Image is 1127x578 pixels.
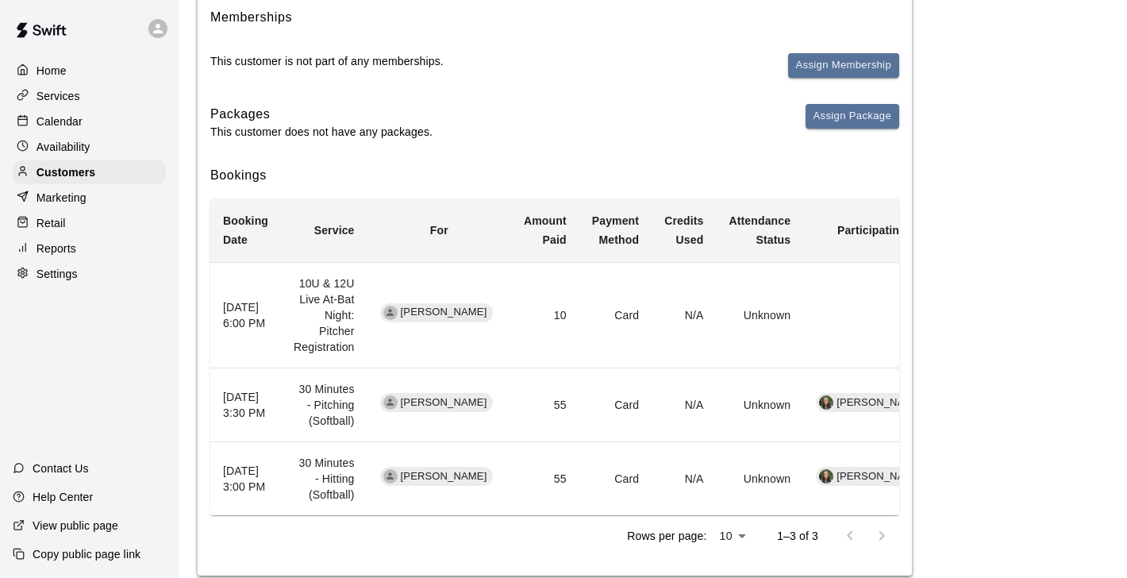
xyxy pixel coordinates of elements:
[383,395,398,410] div: Ainsley Brisbin
[579,442,652,516] td: Card
[819,469,833,484] img: Megan MacDonald
[394,395,494,410] span: [PERSON_NAME]
[37,139,90,155] p: Availability
[37,266,78,282] p: Settings
[37,190,87,206] p: Marketing
[210,53,444,69] p: This customer is not part of any memberships.
[33,518,118,534] p: View public page
[13,59,166,83] a: Home
[37,215,66,231] p: Retail
[652,368,716,442] td: N/A
[652,442,716,516] td: N/A
[281,442,367,516] td: 30 Minutes - Hitting (Softball)
[729,214,790,246] b: Attendance Status
[830,395,929,410] span: [PERSON_NAME]
[511,442,579,516] td: 55
[716,262,803,368] td: Unknown
[511,368,579,442] td: 55
[37,88,80,104] p: Services
[716,368,803,442] td: Unknown
[788,53,899,78] button: Assign Membership
[210,165,899,186] h6: Bookings
[713,525,752,548] div: 10
[210,124,433,140] p: This customer does not have any packages.
[13,237,166,260] a: Reports
[524,214,567,246] b: Amount Paid
[13,262,166,286] a: Settings
[830,469,929,484] span: [PERSON_NAME]
[210,442,281,516] th: [DATE] 3:00 PM
[716,442,803,516] td: Unknown
[806,104,899,129] button: Assign Package
[383,306,398,320] div: Ainsley Brisbin
[13,211,166,235] a: Retail
[837,224,935,237] b: Participating Staff
[511,262,579,368] td: 10
[13,186,166,210] a: Marketing
[819,395,833,410] img: Megan MacDonald
[430,224,448,237] b: For
[37,241,76,256] p: Reports
[13,135,166,159] a: Availability
[579,262,652,368] td: Card
[13,160,166,184] a: Customers
[627,528,706,544] p: Rows per page:
[13,84,166,108] a: Services
[281,262,367,368] td: 10U & 12U Live At-Bat Night: Pitcher Registration
[281,368,367,442] td: 30 Minutes - Pitching (Softball)
[816,393,929,412] div: Megan MacDonald [PERSON_NAME]
[37,164,95,180] p: Customers
[210,368,281,442] th: [DATE] 3:30 PM
[394,469,494,484] span: [PERSON_NAME]
[664,214,703,246] b: Credits Used
[777,528,818,544] p: 1–3 of 3
[816,467,929,486] div: Megan MacDonald [PERSON_NAME]
[33,546,140,562] p: Copy public page link
[33,460,89,476] p: Contact Us
[383,469,398,484] div: Ainsley Brisbin
[210,198,948,515] table: simple table
[652,262,716,368] td: N/A
[13,110,166,133] a: Calendar
[592,214,639,246] b: Payment Method
[816,307,934,323] p: None
[37,114,83,129] p: Calendar
[314,224,355,237] b: Service
[210,104,433,125] h6: Packages
[37,63,67,79] p: Home
[210,262,281,368] th: [DATE] 6:00 PM
[223,214,268,246] b: Booking Date
[33,489,93,505] p: Help Center
[394,305,494,320] span: [PERSON_NAME]
[579,368,652,442] td: Card
[210,7,292,28] h6: Memberships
